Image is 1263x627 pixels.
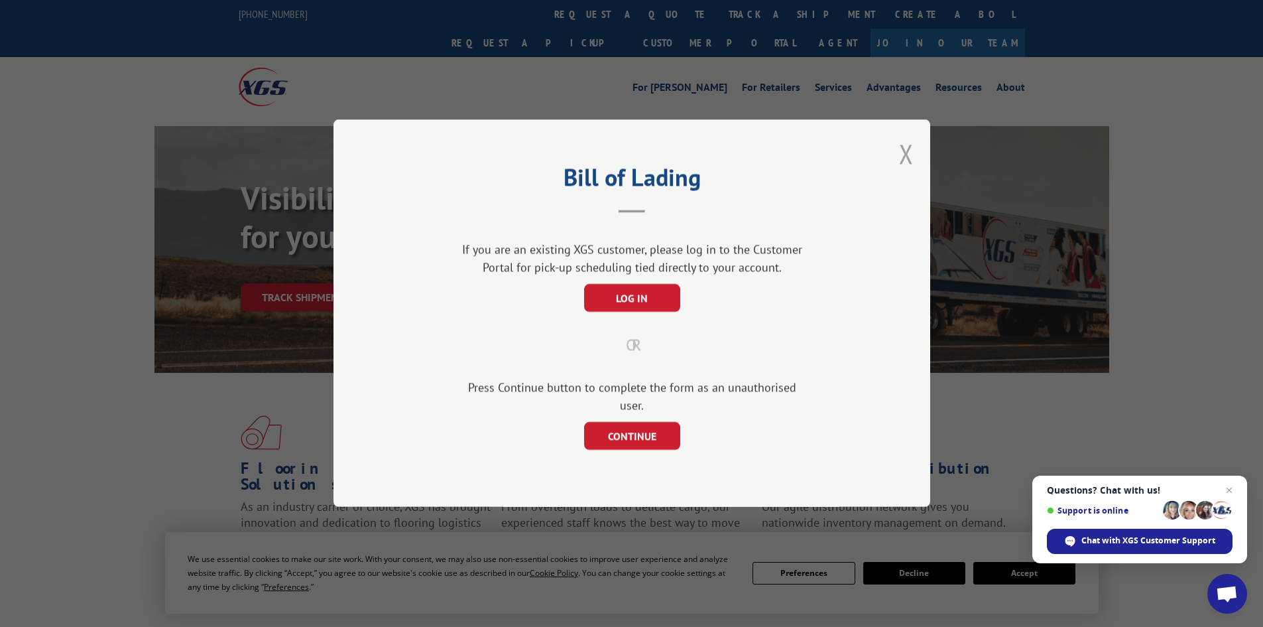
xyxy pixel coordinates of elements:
div: Open chat [1207,574,1247,614]
div: OR [400,334,864,358]
div: Press Continue button to complete the form as an unauthorised user. [456,379,808,415]
button: LOG IN [583,285,680,313]
button: Close modal [899,136,914,171]
span: Support is online [1047,506,1158,516]
button: CONTINUE [583,423,680,451]
h2: Bill of Lading [400,168,864,193]
a: LOG IN [583,293,680,305]
span: Questions? Chat with us! [1047,485,1233,496]
div: Chat with XGS Customer Support [1047,529,1233,554]
span: Chat with XGS Customer Support [1081,535,1215,547]
div: If you are an existing XGS customer, please log in to the Customer Portal for pick-up scheduling ... [456,241,808,277]
span: Close chat [1221,482,1237,498]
